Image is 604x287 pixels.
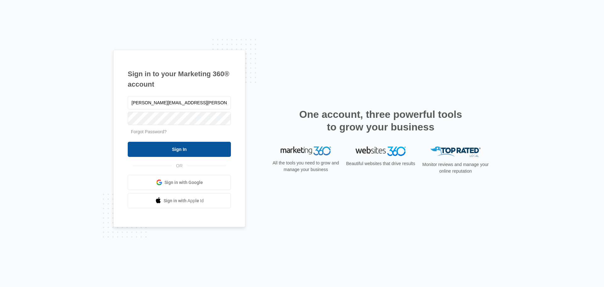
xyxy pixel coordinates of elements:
h2: One account, three powerful tools to grow your business [297,108,464,133]
span: Sign in with Google [165,179,203,186]
input: Email [128,96,231,109]
a: Sign in with Apple Id [128,193,231,208]
span: OR [172,163,187,169]
img: Marketing 360 [281,146,331,155]
p: Monitor reviews and manage your online reputation [420,161,491,175]
input: Sign In [128,142,231,157]
a: Sign in with Google [128,175,231,190]
img: Top Rated Local [430,146,481,157]
p: Beautiful websites that drive results [345,160,416,167]
img: Websites 360 [355,146,406,156]
span: Sign in with Apple Id [164,198,204,204]
p: All the tools you need to grow and manage your business [271,160,341,173]
a: Forgot Password? [131,129,167,134]
h1: Sign in to your Marketing 360® account [128,69,231,89]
